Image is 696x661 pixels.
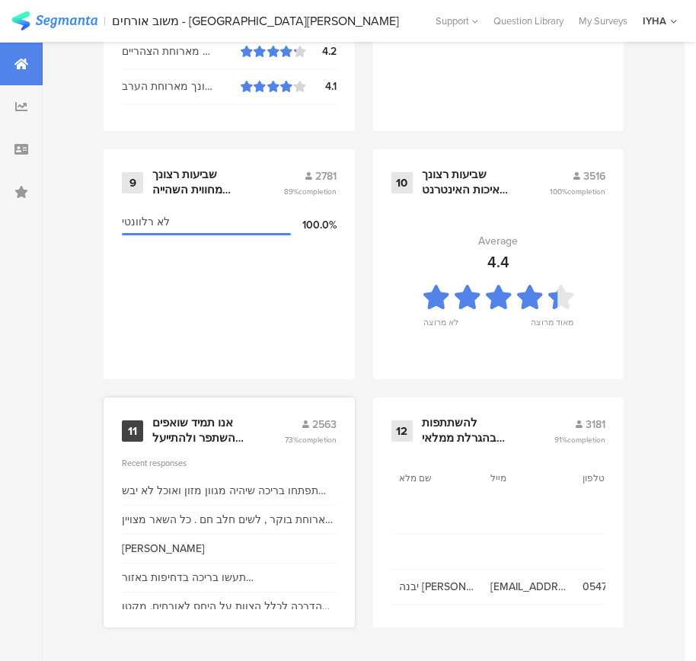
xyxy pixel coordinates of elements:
span: completion [299,434,337,445]
div: אנו תמיד שואפים להשתפר ולהתייעל ודעתך חשובה לנו [152,416,247,445]
section: מייל [490,471,559,485]
div: שביעות רצונך מאיכות האינטרנט האלחוטי בשטחי האכסניה [422,168,513,197]
span: לא רלוונטי [122,214,170,230]
div: שביעות רצונך מארוחת הצהריים [122,43,241,59]
span: completion [299,186,337,197]
a: My Surveys [571,14,635,28]
div: מאוד מרוצה [531,316,573,337]
section: שם מלא [399,471,468,485]
div: Support [436,9,478,33]
div: 100.0% [291,217,337,233]
span: 91% [554,434,605,445]
span: 0547902231 [583,579,659,595]
span: 3181 [586,417,605,433]
div: 4.4 [487,251,509,273]
div: 11 [122,420,143,442]
div: IYHA [643,14,666,28]
div: 10 [391,172,413,193]
div: להשתתפות בהגרלת ממלאי המשובים יש למלא את הפרטים [422,416,518,445]
span: completion [567,434,605,445]
div: לא מרוצה [423,316,458,337]
span: 3516 [583,168,605,184]
span: יבנה [PERSON_NAME] [399,579,476,595]
span: 2781 [315,168,337,184]
div: תעשו בריכה בדחיפות באזור [GEOGRAPHIC_DATA][PERSON_NAME] מקום [PERSON_NAME] שלכם וחבל שבמצדה יש וב... [122,570,337,586]
div: 4.2 [306,43,337,59]
span: 89% [284,186,337,197]
span: [EMAIL_ADDRESS][DOMAIN_NAME] [490,579,567,595]
img: segmanta logo [11,11,97,30]
div: שביעות רצונך מארוחת הערב [122,78,241,94]
div: Average [478,233,518,249]
div: | [104,12,106,30]
div: ארוחת בוקר , לשים חלב חם . כל השאר מצויין הכל במקום נהננו מאד . אולי עוד דבר אחד בבקשה אם החדר לא... [122,512,337,528]
span: 73% [285,434,337,445]
div: 9 [122,172,143,193]
div: 12 [391,420,413,442]
span: completion [567,186,605,197]
div: Recent responses [122,457,337,469]
a: Question Library [486,14,571,28]
div: משוב אורחים - [GEOGRAPHIC_DATA][PERSON_NAME] [112,14,399,28]
div: הדרכה לכלל הצוות על היחס לאורחים. מקטן עד גדול. תחום האירוח כולו שרות ויחס מכניס אורחים. [122,599,337,615]
div: [PERSON_NAME] [122,541,205,557]
section: טלפון [583,471,651,485]
div: שביעות רצונך מחווית השהייה בבריכה וסביבתה [152,168,247,197]
div: תפתחו בריכה שיהיה מגוון מזון ואוכל לא יבש שיהיה שתייה טובה תעשו מרק לכול השבוע בסבונים בבקשה תסימ... [122,483,337,499]
span: 2563 [312,417,337,433]
div: 4.1 [306,78,337,94]
span: 100% [550,186,605,197]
